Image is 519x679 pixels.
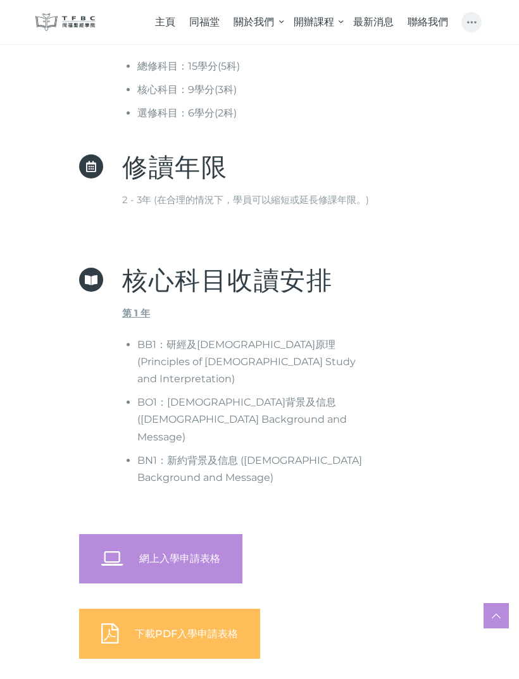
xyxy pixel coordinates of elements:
[401,6,455,38] a: 聯絡我們
[137,58,377,75] li: 總修科目：15學分(5科)
[227,6,286,38] a: 關於我們
[484,603,509,628] a: Scroll to top
[35,13,96,31] img: 同福聖經學院 TFBC
[122,265,332,296] span: 核心科目收讀安排
[408,16,448,28] span: 聯絡我們
[122,192,377,208] p: 2 - 3年 (在合理的情況下，學員可以縮短或延長修課年限。)
[139,552,220,564] span: 網上入學申請表格
[182,6,227,38] a: 同福堂
[137,394,377,445] li: BO1：[DEMOGRAPHIC_DATA]背景及信息 ([DEMOGRAPHIC_DATA] Background and Message)
[122,151,227,182] span: 修讀年限
[155,16,175,28] span: 主頁
[294,16,334,28] span: 開辦課程
[137,81,377,98] li: 核心科目：9學分(3科)
[286,6,346,38] a: 開辦課程
[137,452,377,486] li: BN1：新約背景及信息 ([DEMOGRAPHIC_DATA] Background and Message)
[137,104,377,121] li: 選修科目：6學分(2科)
[353,16,394,28] span: 最新消息
[234,16,274,28] span: 關於我們
[79,609,260,658] a: 下載PDF入學申請表格
[147,6,182,38] a: 主頁
[135,628,238,640] span: 下載PDF入學申請表格
[122,307,150,319] strong: 第 1 年
[79,534,242,583] a: 網上入學申請表格
[137,336,377,388] li: BB1：研經及[DEMOGRAPHIC_DATA]原理 (Principles of [DEMOGRAPHIC_DATA] Study and Interpretation)
[189,16,220,28] span: 同福堂
[346,6,401,38] a: 最新消息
